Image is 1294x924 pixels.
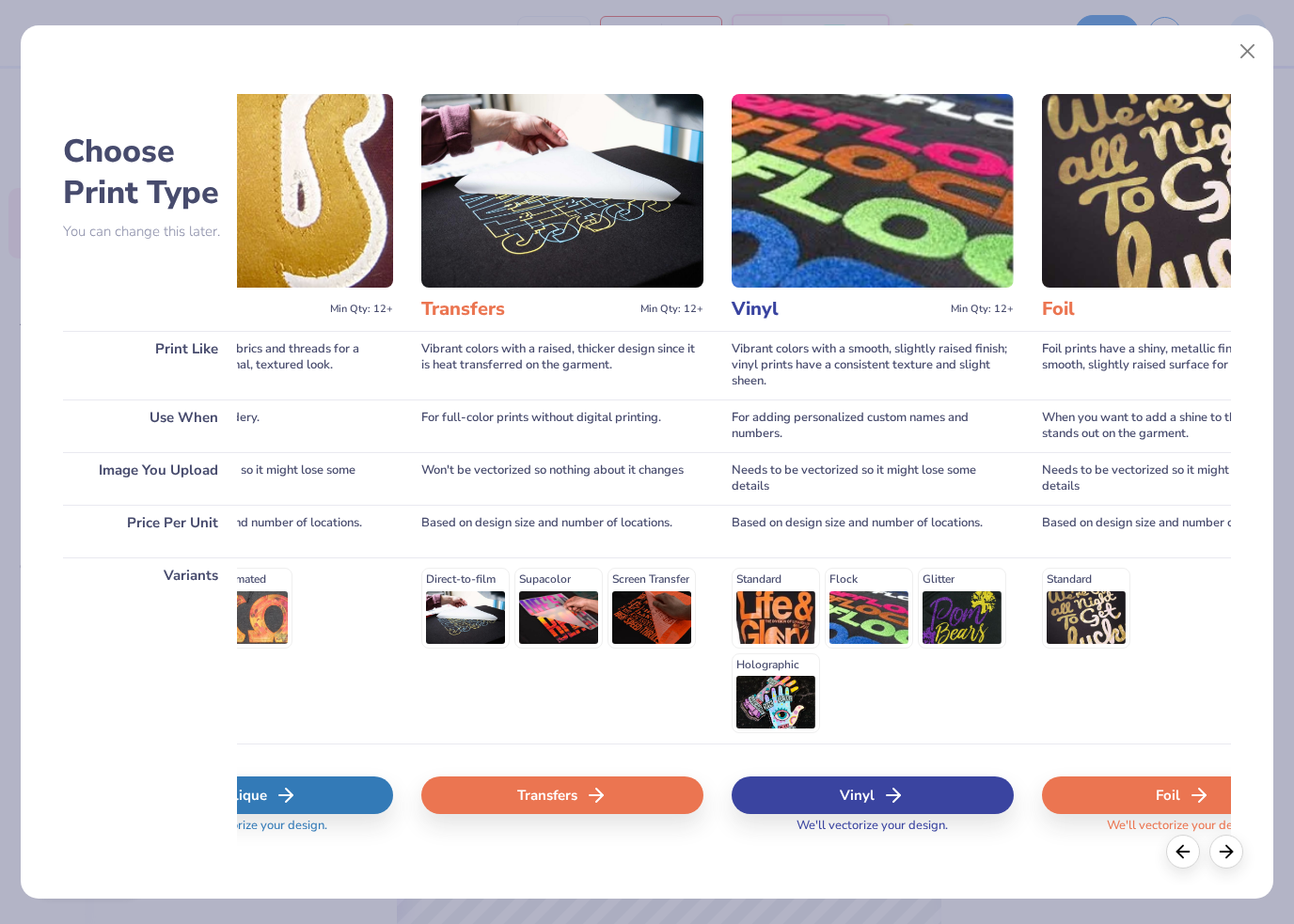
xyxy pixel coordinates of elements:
[732,94,1014,288] img: Vinyl
[640,303,703,316] span: Min Qty: 12+
[732,776,1014,814] div: Vinyl
[789,818,955,845] span: We'll vectorize your design.
[63,452,237,505] div: Image You Upload
[421,94,703,288] img: Transfers
[63,505,237,557] div: Price Per Unit
[111,94,393,288] img: Applique
[1099,818,1266,845] span: We'll vectorize your design.
[63,399,237,452] div: Use When
[421,505,703,557] div: Based on design size and number of locations.
[732,452,1014,505] div: Needs to be vectorized so it might lose some details
[63,331,237,399] div: Print Like
[168,818,335,845] span: We'll vectorize your design.
[421,399,703,452] div: For full-color prints without digital printing.
[63,131,237,213] h2: Choose Print Type
[421,331,703,399] div: Vibrant colors with a raised, thicker design since it is heat transferred on the garment.
[421,452,703,505] div: Won't be vectorized so nothing about it changes
[111,331,393,399] div: Incorporates various fabrics and threads for a raised, multi-dimensional, textured look.
[63,224,237,240] p: You can change this later.
[951,303,1014,316] span: Min Qty: 12+
[1230,34,1266,70] button: Close
[421,776,703,814] div: Transfers
[732,399,1014,452] div: For adding personalized custom names and numbers.
[1042,297,1254,321] h3: Foil
[111,452,393,505] div: Needs to be vectorized so it might lose some details
[330,303,393,316] span: Min Qty: 12+
[111,399,393,452] div: For large-area embroidery.
[732,297,943,321] h3: Vinyl
[421,297,633,321] h3: Transfers
[111,776,393,814] div: Applique
[732,505,1014,557] div: Based on design size and number of locations.
[63,557,237,744] div: Variants
[732,331,1014,399] div: Vibrant colors with a smooth, slightly raised finish; vinyl prints have a consistent texture and ...
[111,505,393,557] div: Based on design size and number of locations.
